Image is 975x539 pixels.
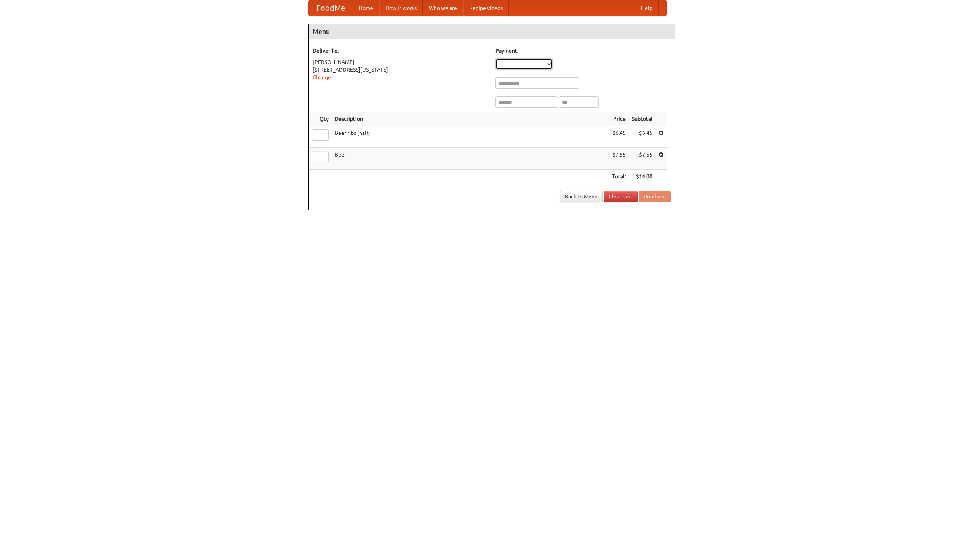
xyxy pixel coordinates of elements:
[313,66,488,74] div: [STREET_ADDRESS][US_STATE]
[639,191,671,202] button: Purchase
[313,58,488,66] div: [PERSON_NAME]
[332,126,609,148] td: Beef ribs (half)
[609,112,629,126] th: Price
[609,170,629,184] th: Total:
[309,24,675,39] h4: Menu
[629,112,655,126] th: Subtotal
[309,112,332,126] th: Qty
[309,0,353,16] a: FoodMe
[629,126,655,148] td: $6.45
[332,148,609,170] td: Beer
[313,74,331,80] a: Change
[604,191,638,202] a: Clear Cart
[560,191,603,202] a: Back to Menu
[332,112,609,126] th: Description
[353,0,379,16] a: Home
[313,47,488,54] h5: Deliver To:
[495,47,671,54] h5: Payment:
[379,0,423,16] a: How it works
[463,0,509,16] a: Recipe videos
[629,170,655,184] th: $14.00
[609,148,629,170] td: $7.55
[635,0,659,16] a: Help
[609,126,629,148] td: $6.45
[423,0,463,16] a: Who we are
[629,148,655,170] td: $7.55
